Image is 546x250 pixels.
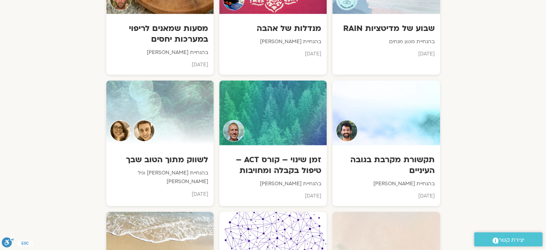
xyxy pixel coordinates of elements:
h3: שבוע של מדיטציות RAIN [338,23,434,34]
p: [DATE] [112,190,208,199]
p: בהנחיית [PERSON_NAME] [338,179,434,188]
img: Teacher [336,120,358,142]
p: [DATE] [225,50,321,58]
img: Teacher [223,120,244,142]
p: בהנחיית מגוון מנחים [338,37,434,46]
p: בהנחיית [PERSON_NAME] [112,48,208,57]
span: יצירת קשר [499,235,524,245]
p: בהנחיית [PERSON_NAME] [225,37,321,46]
p: בהנחיית [PERSON_NAME] וגיל [PERSON_NAME] [112,169,208,186]
a: Teacherתקשורת מקרבת בגובה העינייםבהנחיית [PERSON_NAME][DATE] [332,81,440,206]
p: [DATE] [338,192,434,200]
h3: מסעות שמאנים לריפוי במערכות יחסים [112,23,208,45]
a: יצירת קשר [474,232,542,246]
h3: תקשורת מקרבת בגובה העיניים [338,154,434,176]
a: TeacherTeacherלשווק מתוך הטוב שבךבהנחיית [PERSON_NAME] וגיל [PERSON_NAME][DATE] [106,81,214,206]
p: [DATE] [225,192,321,200]
img: Teacher [133,120,155,142]
h3: זמן שינוי – קורס ACT – טיפול בקבלה ומחויבות [225,154,321,176]
h3: לשווק מתוך הטוב שבך [112,154,208,165]
h3: מנדלות של אהבה [225,23,321,34]
img: Teacher [110,120,131,142]
p: [DATE] [112,60,208,69]
a: Teacherזמן שינוי – קורס ACT – טיפול בקבלה ומחויבותבהנחיית [PERSON_NAME][DATE] [219,81,327,206]
p: [DATE] [338,50,434,58]
p: בהנחיית [PERSON_NAME] [225,179,321,188]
